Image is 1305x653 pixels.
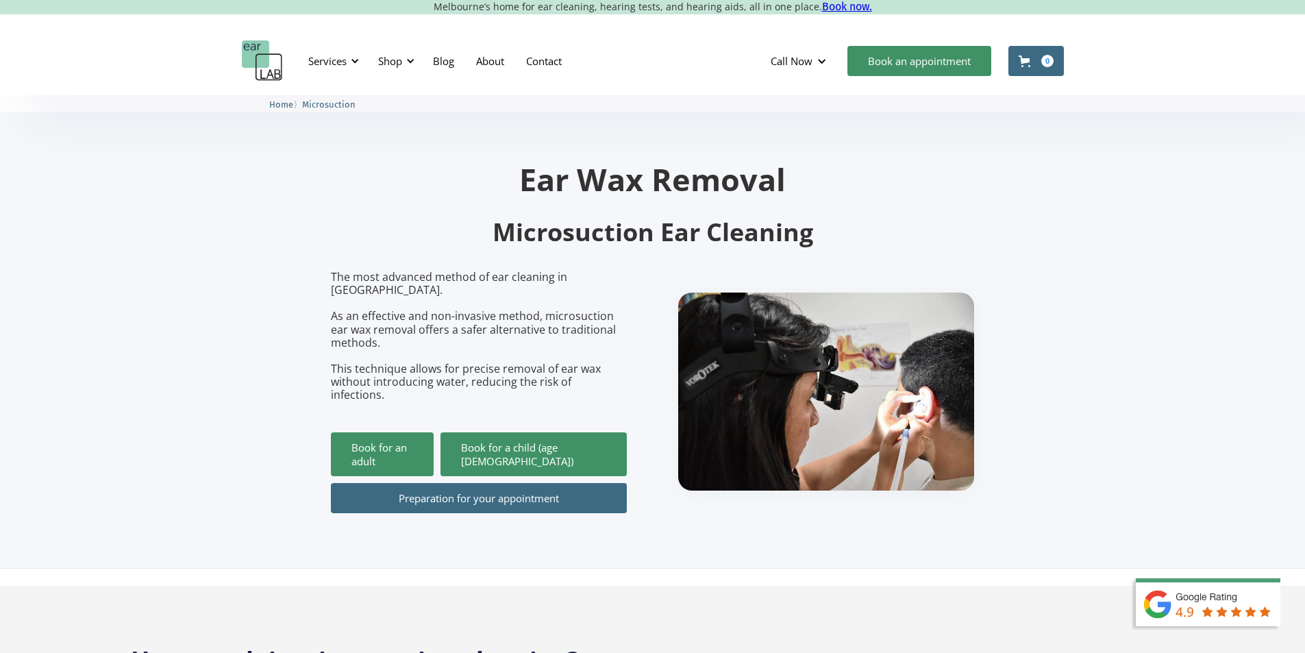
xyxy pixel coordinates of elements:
[370,40,419,82] div: Shop
[515,41,573,81] a: Contact
[1041,55,1054,67] div: 0
[678,293,974,491] img: boy getting ear checked.
[269,99,293,110] span: Home
[331,432,434,476] a: Book for an adult
[269,97,302,112] li: 〉
[302,97,356,110] a: Microsuction
[269,97,293,110] a: Home
[302,99,356,110] span: Microsuction
[1008,46,1064,76] a: Open cart
[760,40,841,82] div: Call Now
[331,217,975,249] h2: Microsuction Ear Cleaning
[331,483,627,513] a: Preparation for your appointment
[847,46,991,76] a: Book an appointment
[378,54,402,68] div: Shop
[331,164,975,195] h1: Ear Wax Removal
[440,432,627,476] a: Book for a child (age [DEMOGRAPHIC_DATA])
[300,40,363,82] div: Services
[308,54,347,68] div: Services
[242,40,283,82] a: home
[465,41,515,81] a: About
[422,41,465,81] a: Blog
[331,271,627,402] p: The most advanced method of ear cleaning in [GEOGRAPHIC_DATA]. As an effective and non-invasive m...
[771,54,812,68] div: Call Now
